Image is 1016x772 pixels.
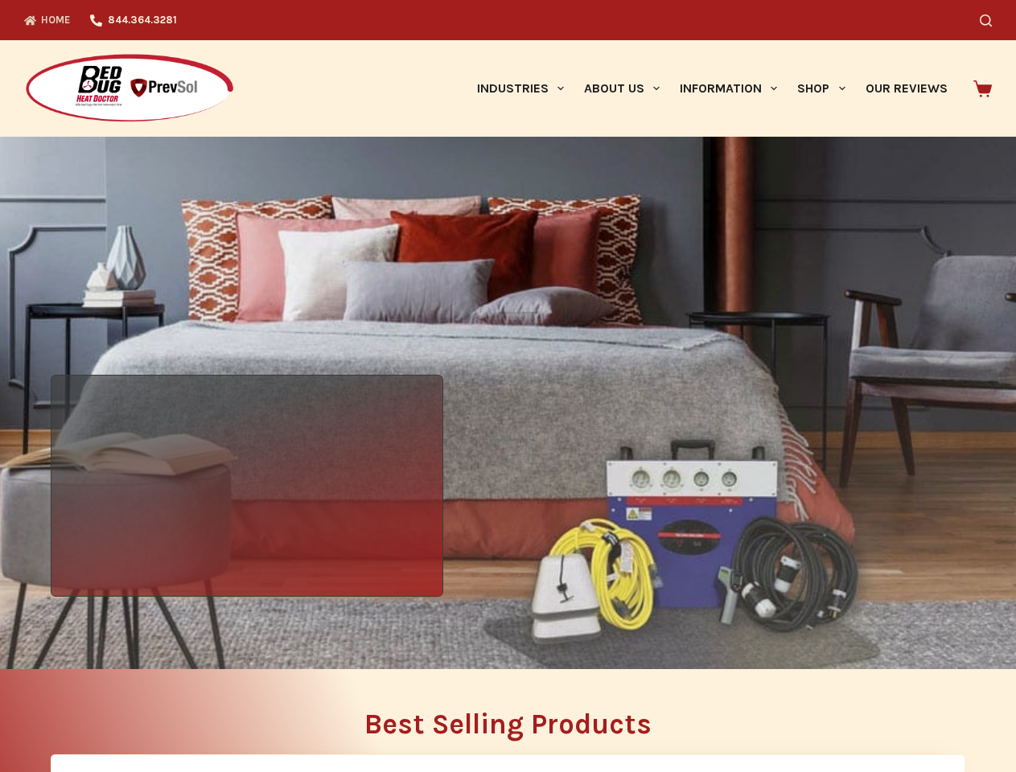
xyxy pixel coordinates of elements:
[980,14,992,27] button: Search
[467,40,957,137] nav: Primary
[670,40,788,137] a: Information
[855,40,957,137] a: Our Reviews
[788,40,855,137] a: Shop
[51,710,965,738] h2: Best Selling Products
[467,40,574,137] a: Industries
[574,40,669,137] a: About Us
[24,53,235,125] img: Prevsol/Bed Bug Heat Doctor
